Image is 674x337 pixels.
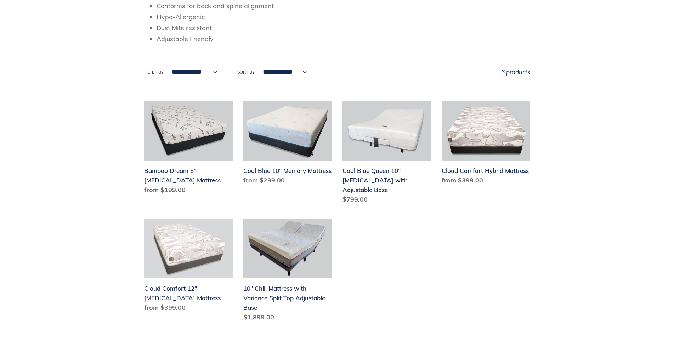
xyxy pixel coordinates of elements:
[144,219,233,315] a: Cloud Comfort 12" Memory Foam Mattress
[237,69,255,75] label: Sort by
[501,68,530,76] span: 6 products
[157,1,530,11] li: Conforms for back and spine alignment
[243,101,332,188] a: Cool Blue 10" Memory Mattress
[144,101,233,197] a: Bamboo Dream 8" Memory Foam Mattress
[144,69,164,75] label: Filter by
[342,101,431,207] a: Cool Blue Queen 10" Memory Foam with Adjustable Base
[442,101,530,188] a: Cloud Comfort Hybrid Mattress
[157,34,530,43] li: Adjustable Friendly
[243,219,332,325] a: 10" Chill Mattress with Variance Split Top Adjustable Base
[157,23,530,33] li: Dust Mite resistant
[157,12,530,22] li: Hypo-Allergenic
